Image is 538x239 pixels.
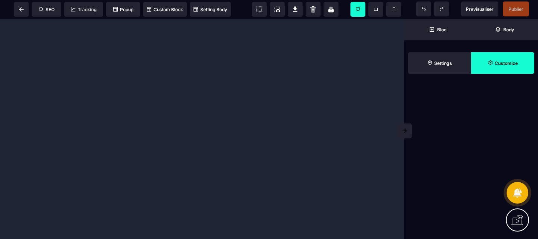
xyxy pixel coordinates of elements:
[437,27,446,32] strong: Bloc
[495,60,518,66] strong: Customize
[113,7,133,12] span: Popup
[252,2,267,17] span: View components
[147,7,183,12] span: Custom Block
[471,19,538,40] span: Open Layer Manager
[408,52,471,74] span: Settings
[466,6,494,12] span: Previsualiser
[508,6,523,12] span: Publier
[434,60,452,66] strong: Settings
[71,7,96,12] span: Tracking
[194,7,227,12] span: Setting Body
[404,19,471,40] span: Open Blocks
[503,27,514,32] strong: Body
[270,2,285,17] span: Screenshot
[471,52,534,74] span: Open Style Manager
[39,7,55,12] span: SEO
[461,1,498,16] span: Preview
